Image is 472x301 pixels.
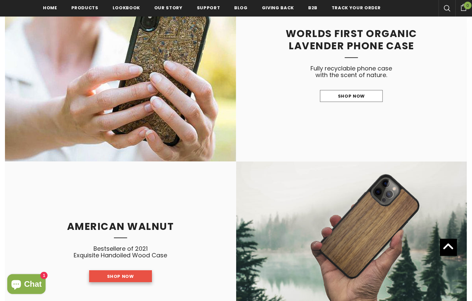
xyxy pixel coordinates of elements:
span: Home [43,5,57,11]
span: B2B [308,5,317,11]
inbox-online-store-chat: Shopify online store chat [5,274,48,296]
span: Fully recyclable phone case with the scent of nature. [311,64,392,79]
span: support [197,5,220,11]
span: Bestsellere of 2021 Exquisite Handoiled Wood Case [74,244,167,259]
span: Worlds first organic Lavender phone case [286,26,417,53]
a: Shop Now [320,90,383,102]
span: Shop Now [107,273,134,279]
a: 0 [455,3,472,11]
span: 0 [464,2,472,9]
span: Our Story [154,5,183,11]
span: Products [71,5,98,11]
span: Shop Now [338,93,365,99]
span: Blog [234,5,248,11]
span: Lookbook [113,5,140,11]
span: Giving back [262,5,294,11]
span: Track your order [332,5,381,11]
span: American Walnut [67,219,174,234]
a: Shop Now [89,270,152,282]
